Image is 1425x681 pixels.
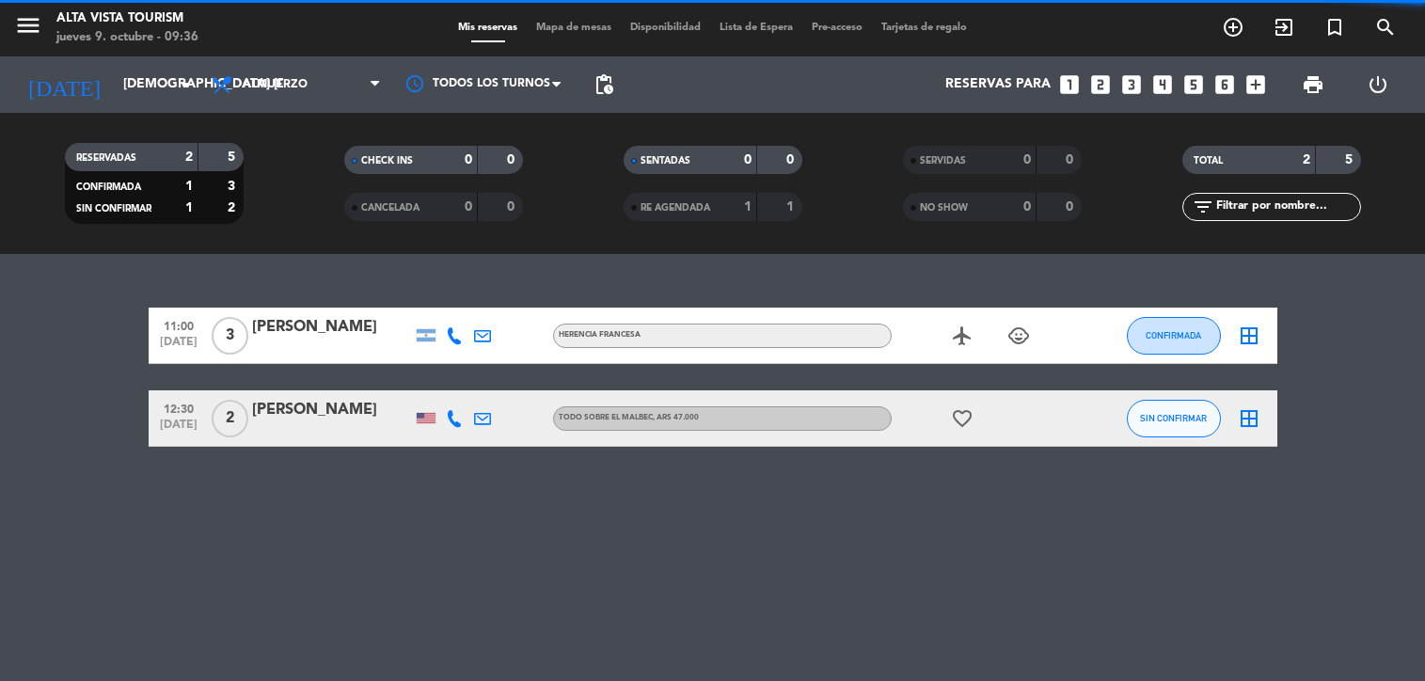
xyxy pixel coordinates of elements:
span: pending_actions [593,73,615,96]
i: menu [14,11,42,40]
span: Herencia Francesa [559,331,641,339]
div: [PERSON_NAME] [252,315,412,340]
span: Almuerzo [243,78,308,91]
span: SIN CONFIRMAR [76,204,151,214]
i: looks_two [1088,72,1113,97]
strong: 0 [1023,200,1031,214]
i: looks_5 [1181,72,1206,97]
i: looks_4 [1150,72,1175,97]
span: 3 [212,317,248,355]
span: 2 [212,400,248,437]
i: power_settings_new [1367,73,1389,96]
strong: 0 [786,153,798,166]
span: SENTADAS [641,156,690,166]
span: Pre-acceso [802,23,872,33]
i: child_care [1007,325,1030,347]
strong: 1 [786,200,798,214]
span: RESERVADAS [76,153,136,163]
input: Filtrar por nombre... [1214,197,1360,217]
span: Disponibilidad [621,23,710,33]
i: add_box [1243,72,1268,97]
strong: 2 [1303,153,1310,166]
i: add_circle_outline [1222,16,1244,39]
i: looks_6 [1212,72,1237,97]
i: turned_in_not [1323,16,1346,39]
strong: 0 [507,153,518,166]
strong: 5 [228,150,239,164]
span: print [1302,73,1324,96]
span: TOTAL [1194,156,1223,166]
strong: 0 [465,153,472,166]
strong: 2 [185,150,193,164]
strong: 0 [1066,200,1077,214]
strong: 5 [1345,153,1356,166]
span: SERVIDAS [920,156,966,166]
button: menu [14,11,42,46]
div: LOG OUT [1346,56,1411,113]
strong: 2 [228,201,239,214]
span: Mapa de mesas [527,23,621,33]
i: search [1374,16,1397,39]
span: NO SHOW [920,203,968,213]
span: Tarjetas de regalo [872,23,976,33]
span: RE AGENDADA [641,203,710,213]
span: 12:30 [155,397,202,419]
strong: 0 [507,200,518,214]
div: jueves 9. octubre - 09:36 [56,28,198,47]
span: , ARS 47.000 [653,414,699,421]
div: Alta Vista Tourism [56,9,198,28]
strong: 0 [1023,153,1031,166]
span: Reservas para [945,77,1051,92]
span: Lista de Espera [710,23,802,33]
strong: 0 [465,200,472,214]
button: CONFIRMADA [1127,317,1221,355]
i: filter_list [1192,196,1214,218]
span: Mis reservas [449,23,527,33]
strong: 1 [185,201,193,214]
span: CHECK INS [361,156,413,166]
i: border_all [1238,407,1260,430]
i: airplanemode_active [951,325,974,347]
span: [DATE] [155,336,202,357]
button: SIN CONFIRMAR [1127,400,1221,437]
div: [PERSON_NAME] [252,398,412,422]
i: arrow_drop_down [175,73,198,96]
span: CONFIRMADA [76,182,141,192]
span: [DATE] [155,419,202,440]
strong: 0 [1066,153,1077,166]
strong: 1 [744,200,752,214]
span: Todo sobre el malbec [559,414,699,421]
strong: 1 [185,180,193,193]
span: CONFIRMADA [1146,330,1201,340]
i: looks_3 [1119,72,1144,97]
i: favorite_border [951,407,974,430]
span: SIN CONFIRMAR [1140,413,1207,423]
strong: 0 [744,153,752,166]
i: border_all [1238,325,1260,347]
span: CANCELADA [361,203,420,213]
span: 11:00 [155,314,202,336]
i: looks_one [1057,72,1082,97]
i: exit_to_app [1273,16,1295,39]
strong: 3 [228,180,239,193]
i: [DATE] [14,64,114,105]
